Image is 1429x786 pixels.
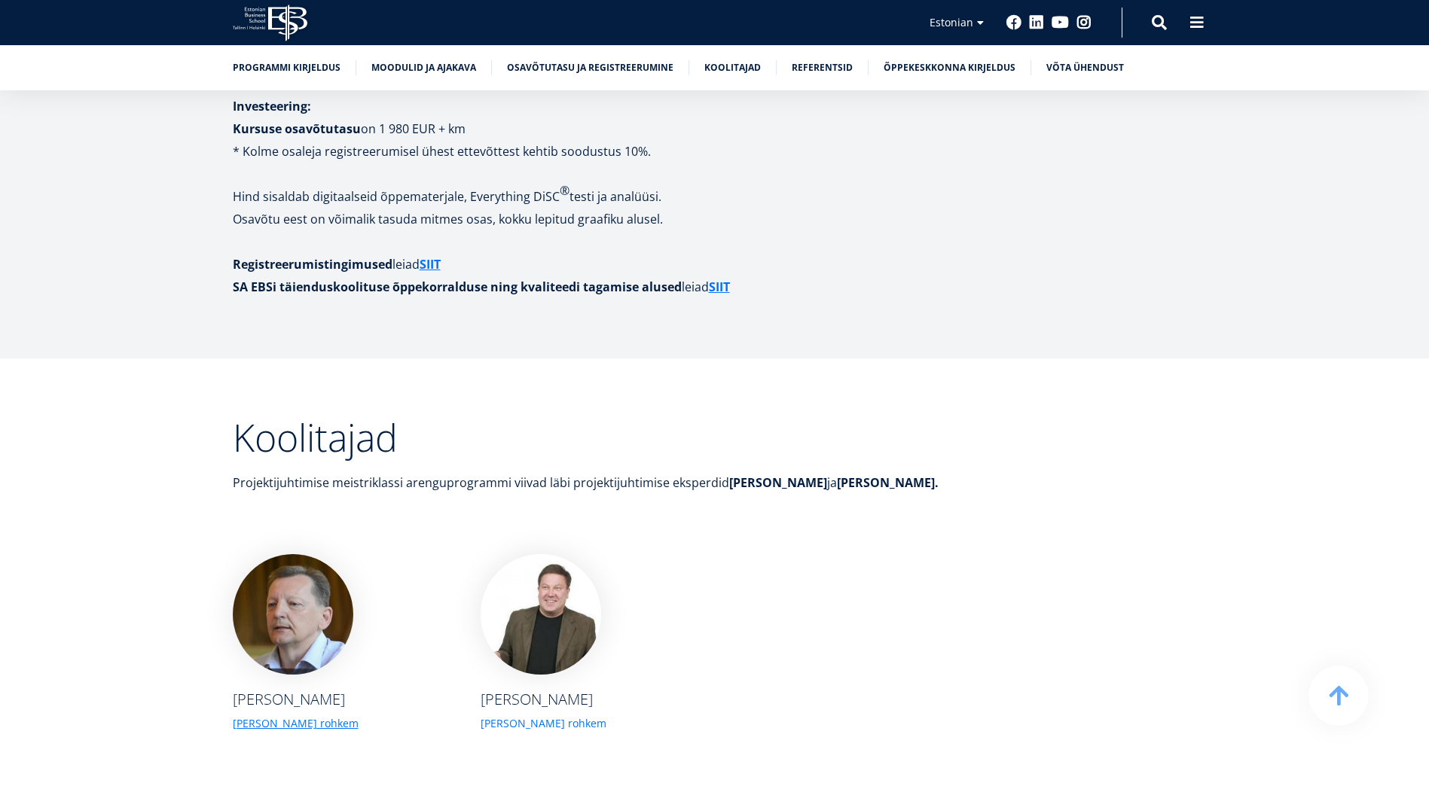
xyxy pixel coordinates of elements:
strong: Kursuse osavõtutasu [233,120,361,137]
strong: [PERSON_NAME]. [837,474,939,491]
a: Koolitajad [704,60,761,75]
a: [PERSON_NAME] rohkem [481,716,606,731]
a: Instagram [1076,15,1092,30]
strong: Investeering: [233,98,311,114]
p: on 1 980 EUR + km [233,95,948,140]
a: SIIT [420,253,441,276]
a: Õppekeskkonna kirjeldus [884,60,1015,75]
p: Projektijuhtimise meistriklassi arenguprogrammi viivad läbi projektijuhtimise eksperdid ja [233,471,948,494]
sup: ® [560,182,569,199]
strong: Registreerumistingimused [233,256,392,273]
a: Moodulid ja ajakava [371,60,476,75]
img: Tiit Valm, pikaajalise kogemusega projektijuhtimise koolitaja, EBSi Projektijuhtimise meistriklas... [233,554,353,675]
p: Hind sisaldab digitaalseid õppematerjale, Everything DiSC testi ja analüüsi. [233,185,948,208]
p: Osavõtu eest on võimalik tasuda mitmes osas, kokku lepitud graafiku alusel. [233,208,948,230]
a: SIIT [709,276,730,298]
div: [PERSON_NAME] [233,690,359,708]
a: Youtube [1052,15,1069,30]
strong: [PERSON_NAME] [729,474,827,491]
img: Algis Perens, pikaajalise kogemusega projektijuhtimise koolitaja, EBSi Projektijuhtimise meistrik... [481,554,601,675]
a: Facebook [1006,15,1021,30]
p: * Kolme osaleja registreerumisel ühest ettevõttest kehtib soodustus 10%. [233,140,948,163]
strong: SA EBSi täienduskoolituse õppekorralduse ning kvaliteedi tagamise alused [233,279,682,295]
div: [PERSON_NAME] [481,690,606,708]
a: Referentsid [792,60,853,75]
p: leiad [233,253,948,276]
a: Osavõtutasu ja registreerumine [507,60,673,75]
a: Programmi kirjeldus [233,60,340,75]
a: Võta ühendust [1046,60,1124,75]
h2: Koolitajad [233,419,948,456]
a: [PERSON_NAME] rohkem [233,716,359,731]
a: Linkedin [1029,15,1044,30]
p: leiad [233,276,948,298]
